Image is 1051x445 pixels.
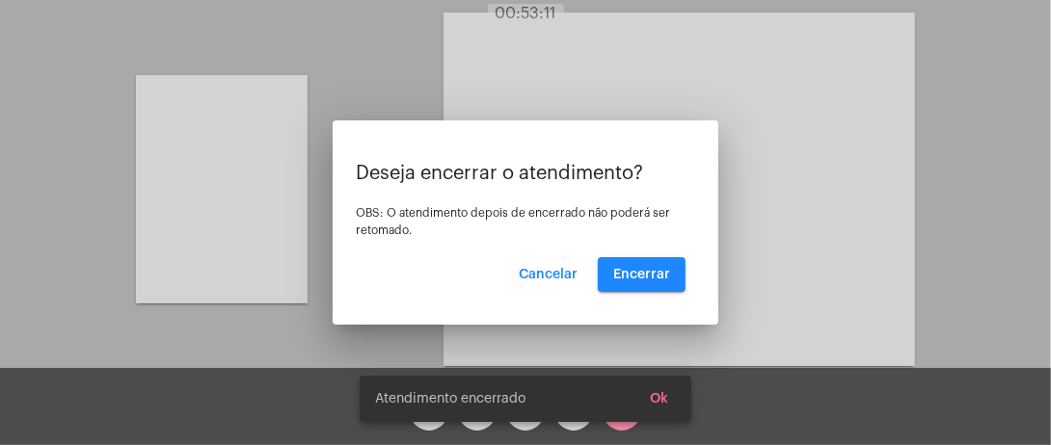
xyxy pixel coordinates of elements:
span: 00:53:11 [496,6,556,21]
button: Encerrar [598,257,686,292]
span: OBS: O atendimento depois de encerrado não poderá ser retomado. [356,207,670,236]
span: Cancelar [519,268,578,281]
span: Ok [650,392,668,406]
span: Atendimento encerrado [375,389,525,408]
span: Encerrar [613,268,670,281]
button: Cancelar [503,257,593,292]
p: Deseja encerrar o atendimento? [356,163,695,184]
